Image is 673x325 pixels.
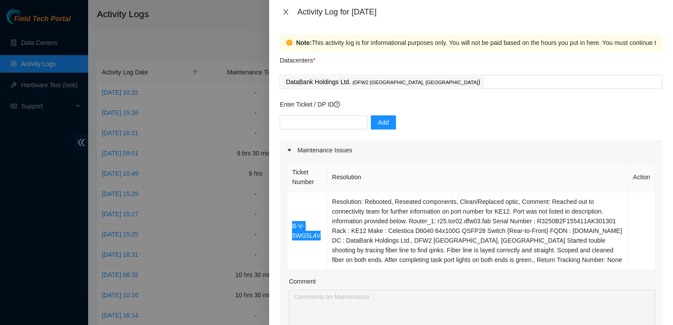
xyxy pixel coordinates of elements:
p: Enter Ticket / DP ID [280,100,662,109]
a: B-V-5WG5L4V [292,222,321,239]
th: Ticket Number [287,162,327,192]
p: Datacenters [280,51,315,65]
button: Add [371,115,396,129]
button: Close [280,8,292,16]
strong: Note: [296,38,312,48]
span: ( DFW2 [GEOGRAPHIC_DATA], [GEOGRAPHIC_DATA] [352,80,478,85]
div: Maintenance Issues [280,140,662,160]
span: exclamation-circle [286,40,292,46]
span: Add [378,118,389,127]
th: Resolution [327,162,628,192]
td: Resolution: Rebooted, Reseated components, Clean/Replaced optic, Comment: Reached out to connecti... [327,192,628,270]
label: Comment [289,277,316,286]
div: Activity Log for [DATE] [297,7,662,17]
span: caret-right [287,148,292,153]
span: question-circle [334,101,340,107]
p: DataBank Holdings Ltd. ) [286,77,480,87]
span: close [282,8,289,15]
th: Action [628,162,655,192]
